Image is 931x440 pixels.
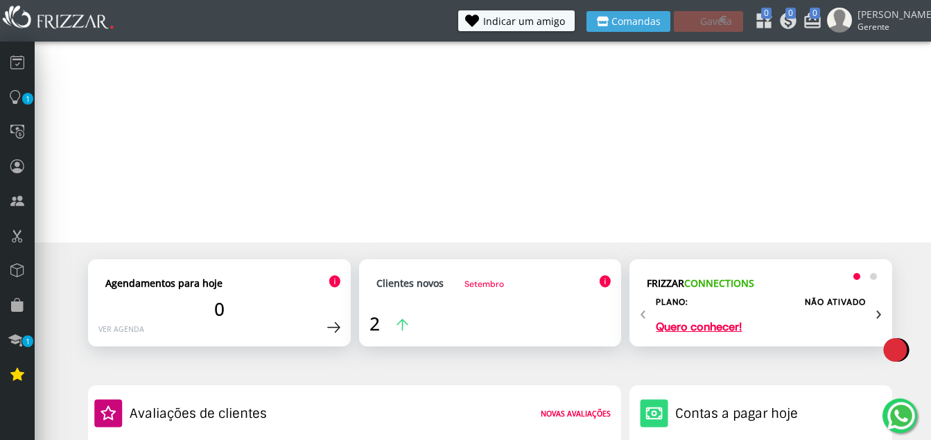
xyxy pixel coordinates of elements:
[858,21,920,33] span: Gerente
[761,8,772,19] span: 0
[369,311,380,336] span: 2
[483,17,565,26] span: Indicar um amigo
[599,275,611,288] img: Ícone de informação
[640,399,668,428] img: Ícone de um cofre
[785,8,796,19] span: 0
[827,8,924,35] a: [PERSON_NAME] Gerente
[327,322,340,333] img: Ícone de seta para a direita
[675,405,798,422] h2: Contas a pagar hoje
[805,297,866,308] label: NÃO ATIVADO
[656,297,688,308] h2: Plano:
[647,276,754,290] strong: FRIZZAR
[541,409,611,419] strong: Novas avaliações
[130,405,267,422] h2: Avaliações de clientes
[858,8,920,21] span: [PERSON_NAME]
[778,11,792,33] a: 0
[640,298,646,326] span: Previous
[397,319,408,331] img: Ícone de seta para a cima
[754,11,768,33] a: 0
[684,276,754,290] span: CONNECTIONS
[862,315,931,385] img: loading3.gif
[458,10,575,31] button: Indicar um amigo
[369,311,408,336] a: 2
[22,335,33,347] span: 1
[464,279,504,290] span: Setembro
[876,298,882,326] span: Next
[376,276,444,290] strong: Clientes novos
[22,93,33,105] span: 1
[98,324,144,334] a: Ver agenda
[656,322,742,333] a: Quero conhecer!
[376,276,504,290] a: Clientes novosSetembro
[885,399,918,432] img: whatsapp.png
[611,17,661,26] span: Comandas
[105,276,223,290] strong: Agendamentos para hoje
[586,11,670,32] button: Comandas
[810,8,820,19] span: 0
[329,275,340,288] img: Ícone de informação
[214,297,225,322] span: 0
[803,11,817,33] a: 0
[94,399,123,428] img: Ícone de estrela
